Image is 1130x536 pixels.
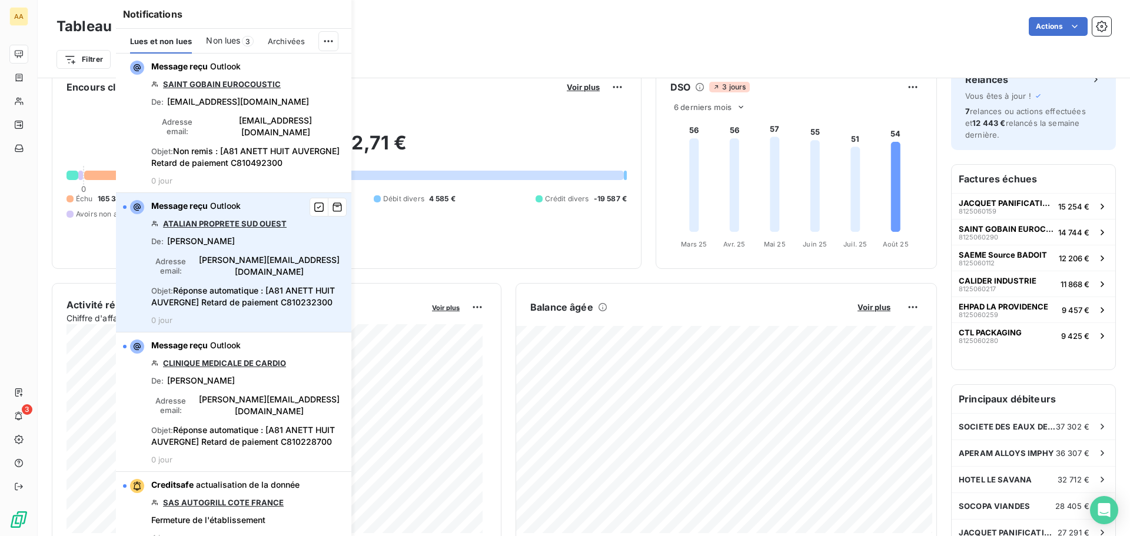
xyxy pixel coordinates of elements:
span: [PERSON_NAME] [167,235,235,247]
span: De : [151,237,164,246]
span: 32 712 € [1058,475,1089,484]
button: Voir plus [563,82,603,92]
tspan: Mars 25 [681,240,707,248]
span: SOCOPA VIANDES [959,501,1030,511]
span: 9 457 € [1062,305,1089,315]
span: -19 587 € [594,194,627,204]
span: Lues et non lues [130,36,192,46]
span: De : [151,97,164,106]
span: Vous êtes à jour ! [965,91,1031,101]
span: 0 jour [151,455,172,464]
span: 15 254 € [1058,202,1089,211]
span: Objet : [151,147,173,156]
h6: Balance âgée [530,300,593,314]
tspan: Juin 25 [803,240,827,248]
button: CALIDER INDUSTRIE812506021711 868 € [952,271,1115,297]
span: 28 405 € [1055,501,1089,511]
span: Non lues [206,35,240,46]
span: Outlook [210,61,241,71]
span: Voir plus [432,304,460,312]
button: Voir plus [854,302,894,312]
span: 8125060159 [959,208,996,215]
h6: Factures échues [952,165,1115,193]
span: Non remis : [A81 ANETT HUIT AUVERGNE] Retard de paiement C810492300 [151,146,340,168]
span: 8125060280 [959,337,998,344]
span: Adresse email : [151,257,190,275]
span: 3 [242,36,254,46]
span: 0 jour [151,315,172,325]
span: Débit divers [383,194,424,204]
span: Fermeture de l'établissement [151,514,265,526]
span: [EMAIL_ADDRESS][DOMAIN_NAME] [207,115,344,138]
span: Adresse email : [151,117,204,136]
button: EHPAD LA PROVIDENCE81250602599 457 € [952,297,1115,322]
span: SOCIETE DES EAUX DE VOLVIC [959,422,1056,431]
button: Actions [1029,17,1088,36]
span: Creditsafe [151,480,194,490]
button: Message reçu OutlookCLINIQUE MEDICALE DE CARDIODe:[PERSON_NAME]Adresse email:[PERSON_NAME][EMAIL_... [116,332,351,472]
h2: 876 922,71 € [67,131,627,167]
span: 36 307 € [1056,448,1089,458]
span: 14 744 € [1058,228,1089,237]
a: SAINT GOBAIN EUROCOUSTIC [163,79,281,89]
span: 3 [22,404,32,415]
span: [PERSON_NAME][EMAIL_ADDRESS][DOMAIN_NAME] [194,394,344,417]
tspan: Mai 25 [764,240,786,248]
tspan: Juil. 25 [843,240,867,248]
a: SAS AUTOGRILL COTE FRANCE [163,498,284,507]
span: 7 [965,106,970,116]
span: Réponse automatique : [A81 ANETT HUIT AUVERGNE] Retard de paiement C810232300 [151,285,335,307]
span: Réponse automatique : [A81 ANETT HUIT AUVERGNE] Retard de paiement C810228700 [151,425,335,447]
tspan: Août 25 [883,240,909,248]
span: Outlook [210,340,241,350]
span: 8125060290 [959,234,998,241]
span: Objet : [151,425,173,435]
span: Message reçu [151,340,208,350]
h6: DSO [670,80,690,94]
span: 8125060259 [959,311,998,318]
span: [EMAIL_ADDRESS][DOMAIN_NAME] [167,96,309,108]
button: CTL PACKAGING81250602809 425 € [952,322,1115,348]
span: Adresse email : [151,396,190,415]
button: Message reçu OutlookATALIAN PROPRETE SUD OUESTDe:[PERSON_NAME]Adresse email:[PERSON_NAME][EMAIL_A... [116,193,351,332]
span: SAEME Source BADOIT [959,250,1047,259]
span: Message reçu [151,61,208,71]
span: APERAM ALLOYS IMPHY [959,448,1054,458]
div: Open Intercom Messenger [1090,496,1118,524]
h6: Relances [965,72,1008,86]
span: relances ou actions effectuées et relancés la semaine dernière. [965,106,1086,139]
span: 8125060112 [959,259,995,267]
span: 165 357 € [98,194,131,204]
span: CTL PACKAGING [959,328,1022,337]
span: 12 443 € [972,118,1005,128]
span: SAINT GOBAIN EUROCOUSTIC [959,224,1053,234]
button: Message reçu OutlookSAINT GOBAIN EUROCOUSTICDe:[EMAIL_ADDRESS][DOMAIN_NAME]Adresse email:[EMAIL_A... [116,54,351,193]
span: [PERSON_NAME] [167,375,235,387]
span: Voir plus [858,302,890,312]
span: 9 425 € [1061,331,1089,341]
tspan: Avr. 25 [723,240,745,248]
button: Filtrer [56,50,111,69]
span: 4 585 € [429,194,456,204]
span: Chiffre d'affaires mensuel [67,312,424,324]
span: 37 302 € [1056,422,1089,431]
span: EHPAD LA PROVIDENCE [959,302,1048,311]
h6: Activité récente [67,298,142,312]
span: Échu [76,194,93,204]
span: CALIDER INDUSTRIE [959,276,1036,285]
span: JACQUET PANIFICATION - JAI [959,198,1053,208]
button: JACQUET PANIFICATION - JAI812506015915 254 € [952,193,1115,219]
span: Crédit divers [545,194,589,204]
span: 0 jour [151,176,172,185]
span: Outlook [210,201,241,211]
span: HOTEL LE SAVANA [959,475,1032,484]
span: 12 206 € [1059,254,1089,263]
span: Avoirs non associés [76,209,143,219]
span: 6 derniers mois [674,102,732,112]
span: actualisation de la donnée [196,480,300,490]
button: Voir plus [428,302,463,312]
span: Voir plus [567,82,600,92]
span: [PERSON_NAME][EMAIL_ADDRESS][DOMAIN_NAME] [194,254,344,278]
h3: Tableau de bord [56,16,168,37]
span: Objet : [151,286,173,295]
